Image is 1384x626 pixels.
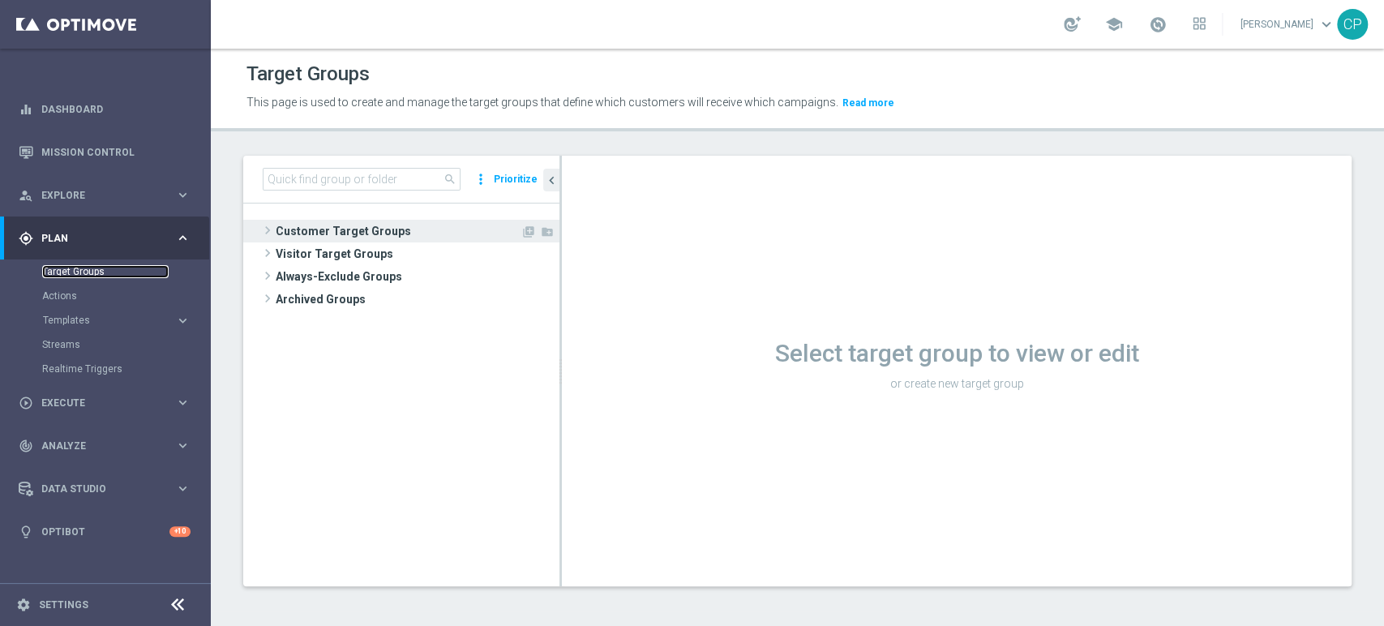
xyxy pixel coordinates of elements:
[42,284,209,308] div: Actions
[42,265,169,278] a: Target Groups
[41,398,175,408] span: Execute
[19,396,175,410] div: Execute
[1318,15,1335,33] span: keyboard_arrow_down
[18,525,191,538] button: lightbulb Optibot +10
[18,397,191,409] button: play_circle_outline Execute keyboard_arrow_right
[276,242,559,265] span: Visitor Target Groups
[522,225,535,238] i: Add Target group
[42,362,169,375] a: Realtime Triggers
[41,510,169,553] a: Optibot
[263,168,461,191] input: Quick find group or folder
[42,357,209,381] div: Realtime Triggers
[42,308,209,332] div: Templates
[41,484,175,494] span: Data Studio
[42,338,169,351] a: Streams
[18,439,191,452] button: track_changes Analyze keyboard_arrow_right
[175,313,191,328] i: keyboard_arrow_right
[19,88,191,131] div: Dashboard
[19,231,175,246] div: Plan
[175,395,191,410] i: keyboard_arrow_right
[175,438,191,453] i: keyboard_arrow_right
[541,225,554,238] i: Add Folder
[443,173,456,186] span: search
[276,220,521,242] span: Customer Target Groups
[19,188,33,203] i: person_search
[562,376,1352,391] p: or create new target group
[246,96,838,109] span: This page is used to create and manage the target groups that define which customers will receive...
[841,94,896,112] button: Read more
[41,88,191,131] a: Dashboard
[19,439,33,453] i: track_changes
[18,103,191,116] button: equalizer Dashboard
[276,288,559,311] span: Archived Groups
[19,482,175,496] div: Data Studio
[246,62,370,86] h1: Target Groups
[18,146,191,159] button: Mission Control
[1105,15,1123,33] span: school
[175,187,191,203] i: keyboard_arrow_right
[1337,9,1368,40] div: CP
[42,259,209,284] div: Target Groups
[19,231,33,246] i: gps_fixed
[18,232,191,245] button: gps_fixed Plan keyboard_arrow_right
[276,265,559,288] span: Always-Exclude Groups
[43,315,175,325] div: Templates
[175,481,191,496] i: keyboard_arrow_right
[18,189,191,202] button: person_search Explore keyboard_arrow_right
[19,131,191,174] div: Mission Control
[41,131,191,174] a: Mission Control
[544,173,559,188] i: chevron_left
[175,230,191,246] i: keyboard_arrow_right
[473,168,489,191] i: more_vert
[19,510,191,553] div: Optibot
[19,102,33,117] i: equalizer
[19,525,33,539] i: lightbulb
[543,169,559,191] button: chevron_left
[562,339,1352,368] h1: Select target group to view or edit
[491,169,540,191] button: Prioritize
[41,191,175,200] span: Explore
[19,396,33,410] i: play_circle_outline
[41,441,175,451] span: Analyze
[19,439,175,453] div: Analyze
[43,315,159,325] span: Templates
[1239,12,1337,36] a: [PERSON_NAME]keyboard_arrow_down
[39,600,88,610] a: Settings
[19,188,175,203] div: Explore
[42,332,209,357] div: Streams
[169,526,191,537] div: +10
[41,234,175,243] span: Plan
[42,314,191,327] button: Templates keyboard_arrow_right
[16,598,31,612] i: settings
[18,482,191,495] button: Data Studio keyboard_arrow_right
[42,289,169,302] a: Actions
